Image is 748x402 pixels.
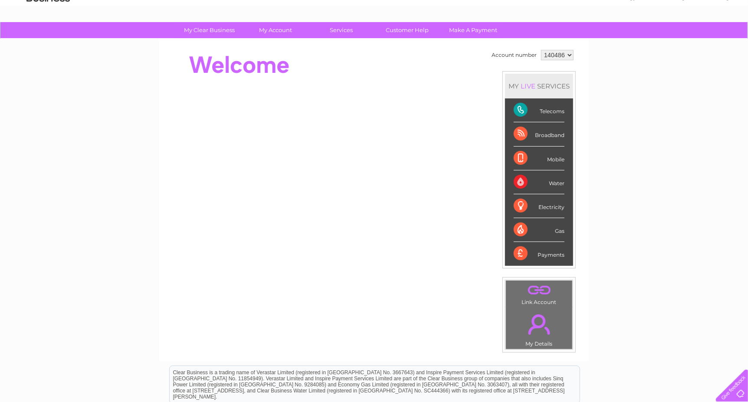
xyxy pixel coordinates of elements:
a: Customer Help [372,22,443,38]
div: Payments [514,242,564,265]
a: . [508,283,570,298]
a: . [508,309,570,340]
div: Telecoms [514,98,564,122]
div: Clear Business is a trading name of Verastar Limited (registered in [GEOGRAPHIC_DATA] No. 3667643... [170,5,580,42]
a: Telecoms [641,37,667,43]
a: Services [306,22,377,38]
a: Blog [673,37,685,43]
a: My Clear Business [174,22,246,38]
a: My Account [240,22,312,38]
div: Broadband [514,122,564,146]
div: Water [514,170,564,194]
td: My Details [505,307,573,350]
td: Account number [489,48,539,62]
a: Make A Payment [438,22,509,38]
a: Log out [719,37,740,43]
div: Gas [514,218,564,242]
div: LIVE [519,82,537,90]
div: Electricity [514,194,564,218]
a: 0333 014 3131 [584,4,644,15]
img: logo.png [26,23,70,49]
div: MY SERVICES [505,74,573,98]
a: Water [595,37,612,43]
div: Mobile [514,147,564,170]
td: Link Account [505,280,573,307]
a: Energy [617,37,636,43]
a: Contact [690,37,712,43]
